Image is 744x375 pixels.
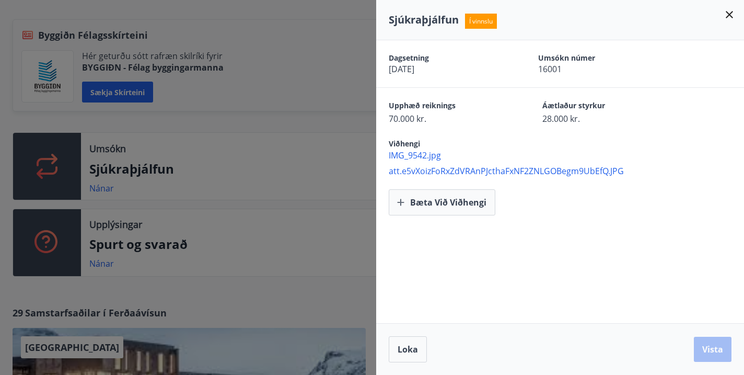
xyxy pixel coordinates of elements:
[389,13,459,27] span: Sjúkraþjálfun
[465,14,497,29] span: Í vinnslu
[389,53,502,63] span: Dagsetning
[398,344,418,355] span: Loka
[542,100,659,113] span: Áætlaður styrkur
[542,113,659,124] span: 28.000 kr.
[389,139,420,149] span: Viðhengi
[389,63,502,75] span: [DATE]
[389,100,506,113] span: Upphæð reiknings
[538,53,651,63] span: Umsókn númer
[538,63,651,75] span: 16001
[389,336,427,362] button: Loka
[389,165,744,177] span: att.e5vXoizFoRxZdVRAnPJcthaFxNF2ZNLGOBegm9UbEfQ.JPG
[389,150,744,161] span: IMG_9542.jpg
[389,113,506,124] span: 70.000 kr.
[389,189,495,215] button: Bæta við viðhengi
